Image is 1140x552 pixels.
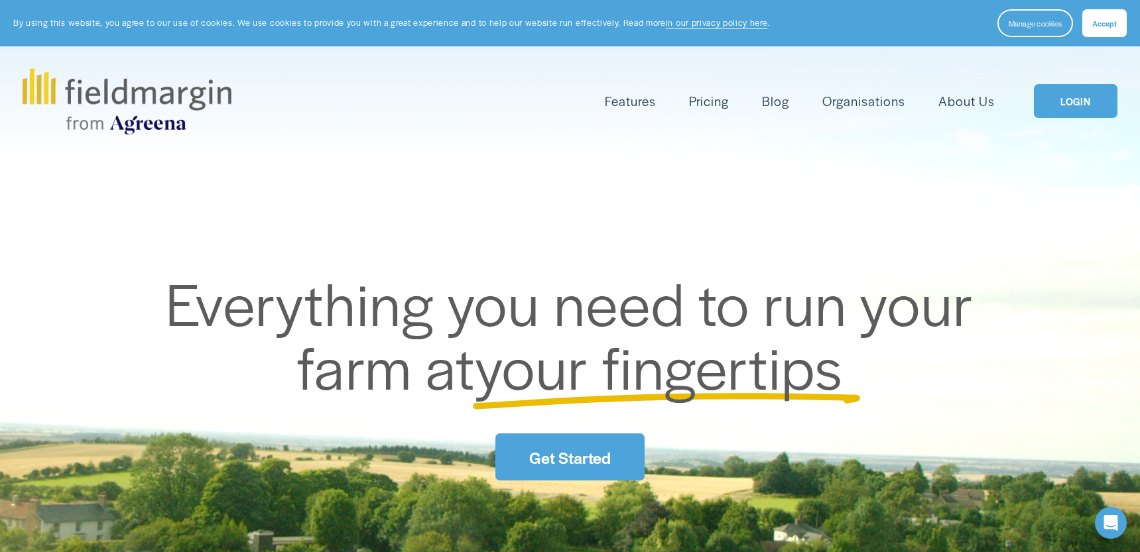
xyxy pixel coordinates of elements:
p: By using this website, you agree to our use of cookies. We use cookies to provide you with a grea... [13,17,770,29]
a: in our privacy policy here [666,17,768,28]
span: Manage cookies [1009,18,1062,28]
a: Get Started [495,433,644,480]
span: Accept [1092,18,1117,28]
img: fieldmargin.com [23,68,231,135]
span: Features [605,91,656,111]
a: LOGIN [1034,84,1117,118]
span: your fingertips [475,324,843,407]
span: Everything you need to run your farm at [166,260,987,407]
a: folder dropdown [605,90,656,112]
a: Organisations [822,90,905,112]
a: About Us [938,90,995,112]
a: Blog [762,90,789,112]
div: Open Intercom Messenger [1095,507,1127,539]
button: Manage cookies [997,9,1073,37]
button: Accept [1082,9,1127,37]
a: Pricing [689,90,729,112]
